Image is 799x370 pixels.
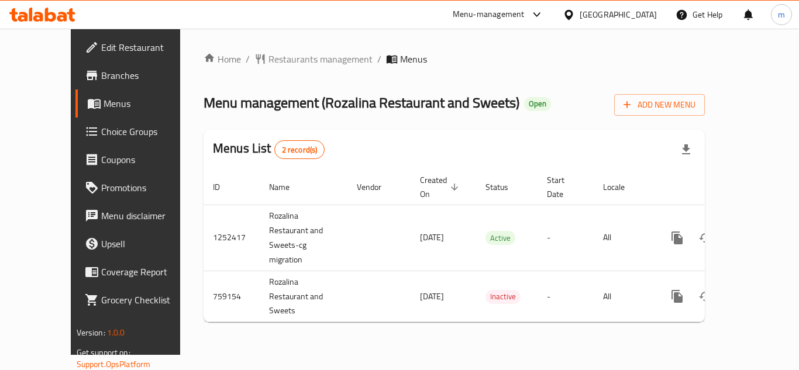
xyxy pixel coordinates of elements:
[453,8,525,22] div: Menu-management
[104,96,195,110] span: Menus
[420,289,444,304] span: [DATE]
[75,33,204,61] a: Edit Restaurant
[75,61,204,89] a: Branches
[538,205,594,271] td: -
[485,290,521,304] div: Inactive
[357,180,397,194] span: Vendor
[204,89,519,116] span: Menu management ( Rozalina Restaurant and Sweets )
[547,173,580,201] span: Start Date
[75,230,204,258] a: Upsell
[524,99,551,109] span: Open
[75,174,204,202] a: Promotions
[400,52,427,66] span: Menus
[101,125,195,139] span: Choice Groups
[260,271,347,322] td: Rozalina Restaurant and Sweets
[691,224,719,252] button: Change Status
[275,144,325,155] span: 2 record(s)
[377,52,381,66] li: /
[213,140,325,159] h2: Menus List
[538,271,594,322] td: -
[101,181,195,195] span: Promotions
[485,180,524,194] span: Status
[77,325,105,340] span: Version:
[75,146,204,174] a: Coupons
[213,180,235,194] span: ID
[603,180,640,194] span: Locale
[77,345,130,360] span: Get support on:
[75,286,204,314] a: Grocery Checklist
[485,290,521,303] span: Inactive
[274,140,325,159] div: Total records count
[420,173,462,201] span: Created On
[101,265,195,279] span: Coverage Report
[594,205,654,271] td: All
[594,271,654,322] td: All
[101,293,195,307] span: Grocery Checklist
[107,325,125,340] span: 1.0.0
[624,98,695,112] span: Add New Menu
[254,52,373,66] a: Restaurants management
[75,117,204,146] a: Choice Groups
[420,230,444,245] span: [DATE]
[75,202,204,230] a: Menu disclaimer
[778,8,785,21] span: m
[246,52,250,66] li: /
[101,68,195,82] span: Branches
[672,136,700,164] div: Export file
[204,170,785,323] table: enhanced table
[663,282,691,310] button: more
[101,237,195,251] span: Upsell
[269,180,305,194] span: Name
[101,209,195,223] span: Menu disclaimer
[204,52,241,66] a: Home
[75,258,204,286] a: Coverage Report
[614,94,705,116] button: Add New Menu
[663,224,691,252] button: more
[691,282,719,310] button: Change Status
[580,8,657,21] div: [GEOGRAPHIC_DATA]
[485,231,515,245] div: Active
[260,205,347,271] td: Rozalina Restaurant and Sweets-cg migration
[101,40,195,54] span: Edit Restaurant
[524,97,551,111] div: Open
[654,170,785,205] th: Actions
[75,89,204,117] a: Menus
[204,271,260,322] td: 759154
[204,205,260,271] td: 1252417
[101,153,195,167] span: Coupons
[204,52,705,66] nav: breadcrumb
[268,52,373,66] span: Restaurants management
[485,231,515,245] span: Active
